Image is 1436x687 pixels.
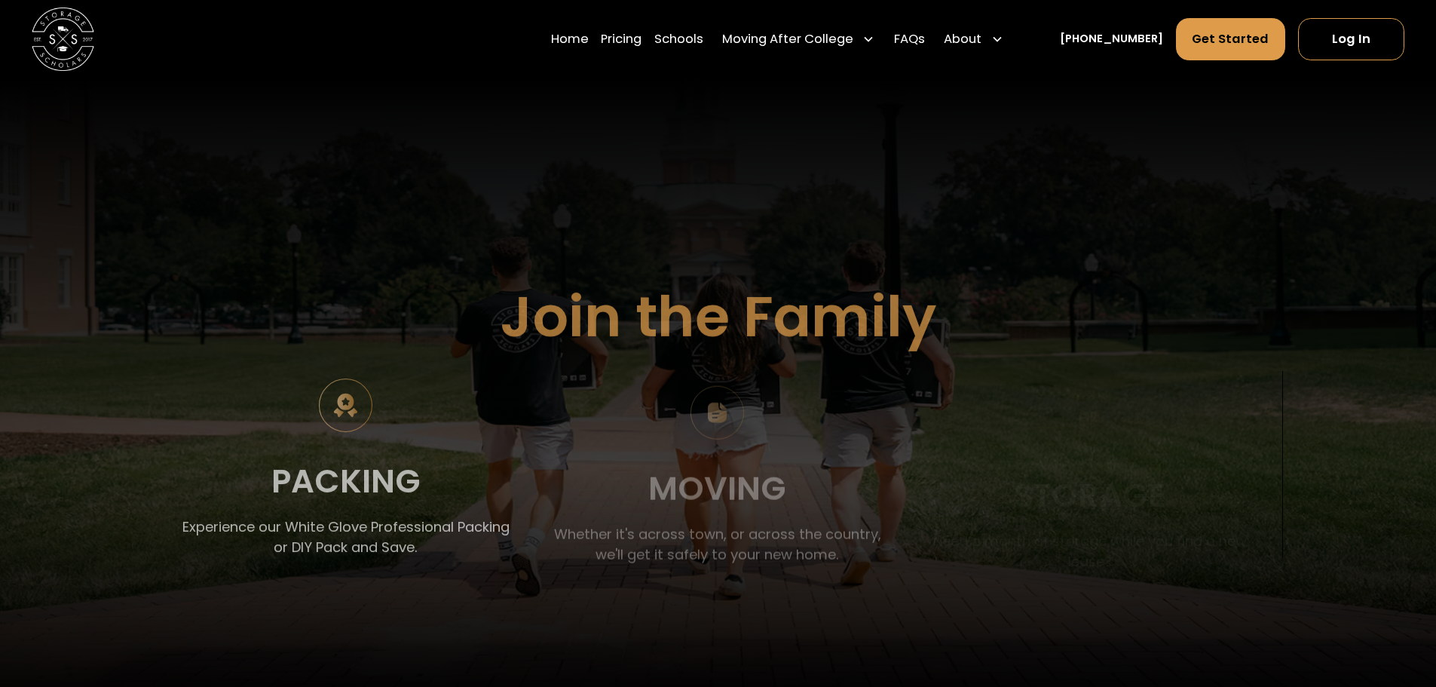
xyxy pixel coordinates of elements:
[601,17,641,61] a: Pricing
[894,17,925,61] a: FAQs
[938,17,1010,61] div: About
[179,517,513,558] p: Experience our White Glove Professional Packing or DIY Pack and Save.
[1060,31,1163,48] a: [PHONE_NUMBER]
[551,17,589,61] a: Home
[1176,18,1286,60] a: Get Started
[923,531,1257,572] p: Need a month of storage while you find a new lease?
[1298,18,1404,60] a: Log In
[716,17,882,61] div: Moving After College
[654,17,703,61] a: Schools
[500,286,936,348] h1: Join the Family
[649,463,787,515] div: Moving
[1014,470,1165,522] div: Storage
[271,455,421,508] div: Packing
[722,30,853,49] div: Moving After College
[944,30,981,49] div: About
[32,8,94,70] img: Storage Scholars main logo
[550,524,885,566] p: Whether it's across town, or across the country, we'll get it safely to your new home.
